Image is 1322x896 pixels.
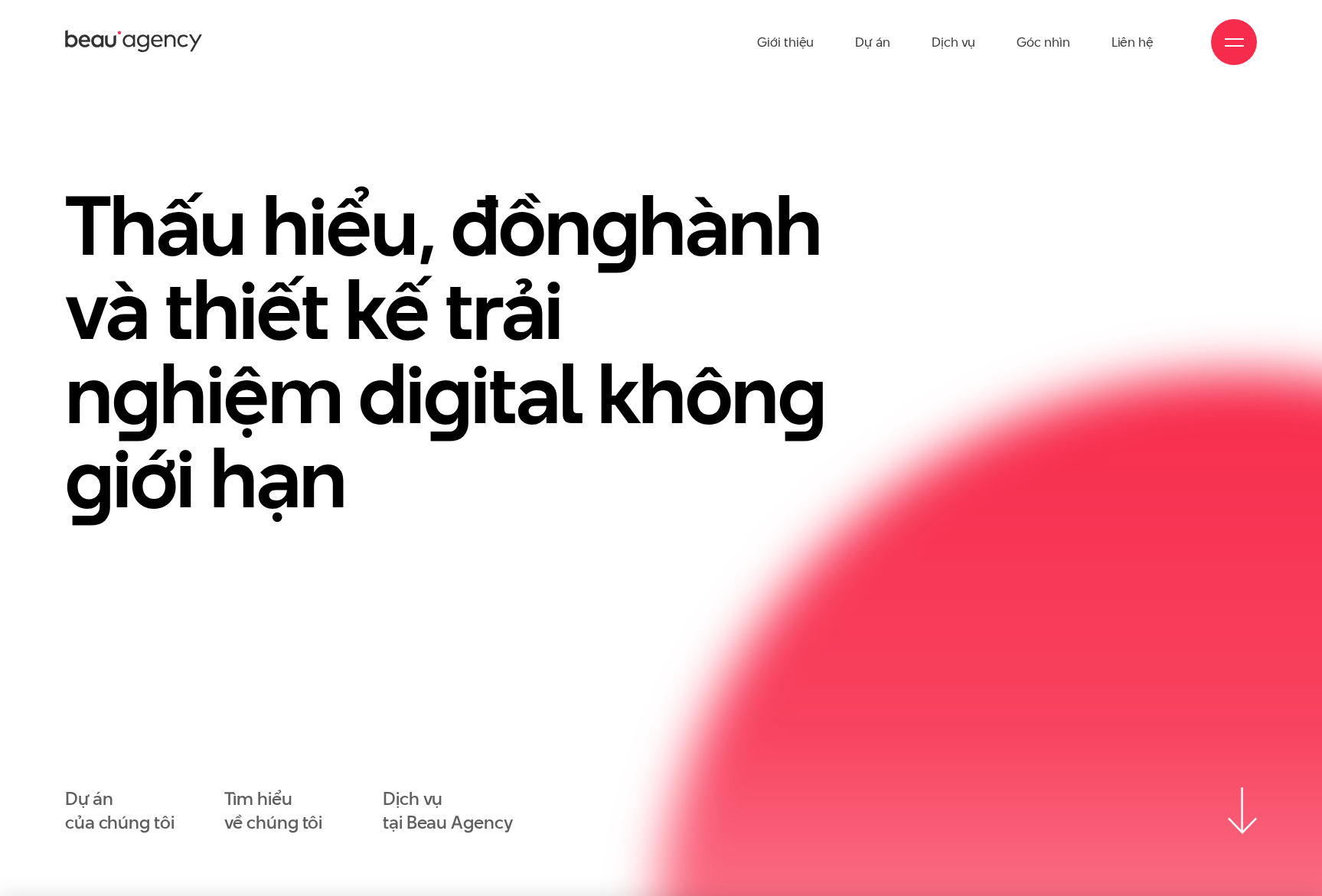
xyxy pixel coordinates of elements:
en: g [591,168,638,283]
a: Tìm hiểuvề chúng tôi [224,787,323,835]
a: Dịch vụtại Beau Agency [383,787,512,835]
en: g [65,421,113,536]
en: g [112,337,159,451]
h1: Thấu hiểu, đồn hành và thiết kế trải n hiệm di ital khôn iới hạn [65,184,847,520]
en: g [778,337,825,451]
a: Dự áncủa chúng tôi [65,787,174,835]
en: g [423,337,471,451]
